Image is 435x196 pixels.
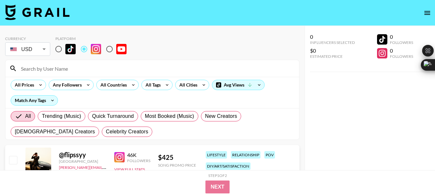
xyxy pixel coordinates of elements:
div: relationship [231,151,260,159]
div: USD [6,44,49,55]
div: Currency [5,36,50,41]
div: 0 [310,34,355,40]
span: New Creators [205,112,237,120]
div: $ 425 [158,153,196,161]
div: $0 [310,47,355,54]
div: Platform [55,36,132,41]
div: Step 1 of 2 [208,173,227,178]
div: lifestyle [206,151,227,159]
div: All Prices [11,80,35,90]
img: YouTube [116,44,127,54]
div: Followers [390,40,413,45]
div: Estimated Price [310,54,355,59]
div: Any Followers [49,80,83,90]
img: Grail Talent [5,5,70,20]
span: Celebrity Creators [106,128,148,136]
div: [GEOGRAPHIC_DATA] [59,159,107,164]
div: Followers [127,158,150,163]
iframe: Drift Widget Chat Controller [403,164,427,188]
span: All [25,112,31,120]
div: 0 [390,47,413,54]
button: open drawer [421,6,434,19]
a: [PERSON_NAME][EMAIL_ADDRESS][DOMAIN_NAME] [59,164,154,170]
input: Search by User Name [17,63,295,74]
div: Song Promo Price [158,163,196,168]
span: Quick Turnaround [92,112,134,120]
span: Most Booked (Music) [145,112,194,120]
img: Instagram [114,152,125,162]
div: Match Any Tags [11,96,58,105]
div: All Countries [97,80,128,90]
div: All Tags [142,80,162,90]
img: Instagram [91,44,101,54]
img: TikTok [65,44,76,54]
div: pov [264,151,275,159]
div: All Cities [175,80,199,90]
div: Influencers Selected [310,40,355,45]
div: Followers [390,54,413,59]
button: Next [205,181,230,193]
div: Avg Views [212,80,264,90]
button: View Full Stats [114,167,145,172]
span: [DEMOGRAPHIC_DATA] Creators [15,128,95,136]
div: 46K [127,152,150,158]
div: diy/art/satisfaction [206,162,251,170]
span: Trending (Music) [42,112,81,120]
div: 0 [390,34,413,40]
div: @ flipssyy [59,151,107,159]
